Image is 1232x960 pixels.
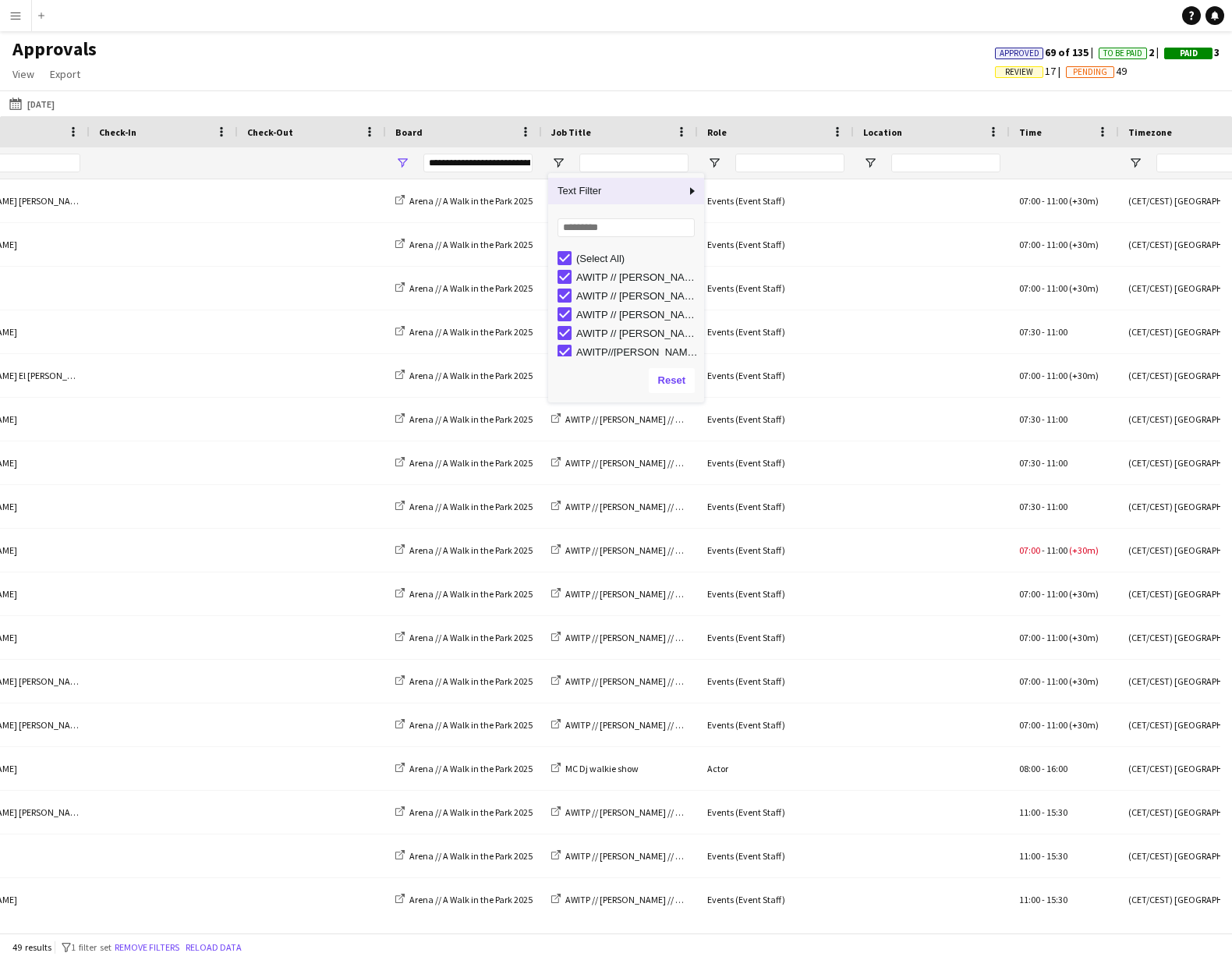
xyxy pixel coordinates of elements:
[698,267,854,310] div: Events (Event Staff)
[395,126,423,138] span: Board
[1042,457,1045,469] span: -
[395,239,533,250] a: Arena // A Walk in the Park 2025
[576,271,699,283] div: AWITP // [PERSON_NAME] // Gjennomføring
[409,806,533,818] span: Arena // A Walk in the Park 2025
[576,253,699,264] div: (Select All)
[551,588,706,600] a: AWITP // [PERSON_NAME] // Opprigg
[1019,413,1040,425] span: 07:30
[565,850,735,862] span: AWITP // [PERSON_NAME] // Gjennomføring
[44,64,87,84] a: Export
[576,328,699,339] div: AWITP // [PERSON_NAME] // Team DJ [PERSON_NAME]
[1042,326,1045,338] span: -
[1019,763,1040,774] span: 08:00
[1019,370,1040,381] span: 07:00
[551,763,639,774] a: MC Dj walkie show
[1042,239,1045,250] span: -
[1046,894,1067,905] span: 15:30
[1046,544,1067,556] span: 11:00
[565,719,706,731] span: AWITP // [PERSON_NAME] // Opprigg
[1019,326,1040,338] span: 07:30
[1019,894,1040,905] span: 11:00
[1042,544,1045,556] span: -
[1073,67,1107,77] span: Pending
[395,894,533,905] a: Arena // A Walk in the Park 2025
[1042,806,1045,818] span: -
[409,632,533,643] span: Arena // A Walk in the Park 2025
[1046,501,1067,512] span: 11:00
[698,529,854,572] div: Events (Event Staff)
[409,457,533,469] span: Arena // A Walk in the Park 2025
[698,441,854,484] div: Events (Event Staff)
[558,218,695,237] input: Search filter values
[1019,675,1040,687] span: 07:00
[395,632,533,643] a: Arena // A Walk in the Park 2025
[395,457,533,469] a: Arena // A Walk in the Park 2025
[409,675,533,687] span: Arena // A Walk in the Park 2025
[395,806,533,818] a: Arena // A Walk in the Park 2025
[1046,850,1067,862] span: 15:30
[71,941,112,953] span: 1 filter set
[565,544,706,556] span: AWITP // [PERSON_NAME] // Opprigg
[1069,588,1099,600] span: (+30m)
[409,282,533,294] span: Arena // A Walk in the Park 2025
[565,588,706,600] span: AWITP // [PERSON_NAME] // Opprigg
[409,719,533,731] span: Arena // A Walk in the Park 2025
[551,544,706,556] a: AWITP // [PERSON_NAME] // Opprigg
[551,126,591,138] span: Job Title
[1046,239,1067,250] span: 11:00
[698,791,854,834] div: Events (Event Staff)
[1069,370,1099,381] span: (+30m)
[551,675,706,687] a: AWITP // [PERSON_NAME] // Opprigg
[1042,763,1045,774] span: -
[1042,501,1045,512] span: -
[1046,763,1067,774] span: 16:00
[1046,326,1067,338] span: 11:00
[1046,413,1067,425] span: 11:00
[409,195,533,207] span: Arena // A Walk in the Park 2025
[395,156,409,170] button: Open Filter Menu
[565,763,639,774] span: MC Dj walkie show
[1005,67,1033,77] span: Review
[1046,457,1067,469] span: 11:00
[551,894,735,905] a: AWITP // [PERSON_NAME] // Gjennomføring
[698,703,854,746] div: Events (Event Staff)
[395,544,533,556] a: Arena // A Walk in the Park 2025
[1069,632,1099,643] span: (+30m)
[565,457,706,469] span: AWITP // [PERSON_NAME] // Opprigg
[1046,632,1067,643] span: 11:00
[1019,806,1040,818] span: 11:00
[1128,126,1172,138] span: Timezone
[548,173,704,402] div: Column Filter
[551,719,706,731] a: AWITP // [PERSON_NAME] // Opprigg
[565,413,706,425] span: AWITP // [PERSON_NAME] // Opprigg
[1019,457,1040,469] span: 07:30
[551,632,706,643] a: AWITP // [PERSON_NAME] // Opprigg
[1103,48,1142,58] span: To Be Paid
[1069,282,1099,294] span: (+30m)
[1042,195,1045,207] span: -
[698,878,854,921] div: Events (Event Staff)
[551,806,735,818] a: AWITP // [PERSON_NAME] // Gjennomføring
[1019,282,1040,294] span: 07:00
[649,368,695,393] button: Reset
[1042,894,1045,905] span: -
[395,501,533,512] a: Arena // A Walk in the Park 2025
[112,939,182,956] button: Remove filters
[565,806,735,818] span: AWITP // [PERSON_NAME] // Gjennomføring
[1164,45,1220,59] span: 3
[995,45,1099,59] span: 69 of 135
[50,67,80,81] span: Export
[1046,282,1067,294] span: 11:00
[395,588,533,600] a: Arena // A Walk in the Park 2025
[698,747,854,790] div: Actor
[6,64,41,84] a: View
[1019,501,1040,512] span: 07:30
[409,544,533,556] span: Arena // A Walk in the Park 2025
[1046,719,1067,731] span: 11:00
[395,413,533,425] a: Arena // A Walk in the Park 2025
[551,501,706,512] a: AWITP // [PERSON_NAME] // Opprigg
[1046,806,1067,818] span: 15:30
[698,660,854,703] div: Events (Event Staff)
[1042,413,1045,425] span: -
[698,834,854,877] div: Events (Event Staff)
